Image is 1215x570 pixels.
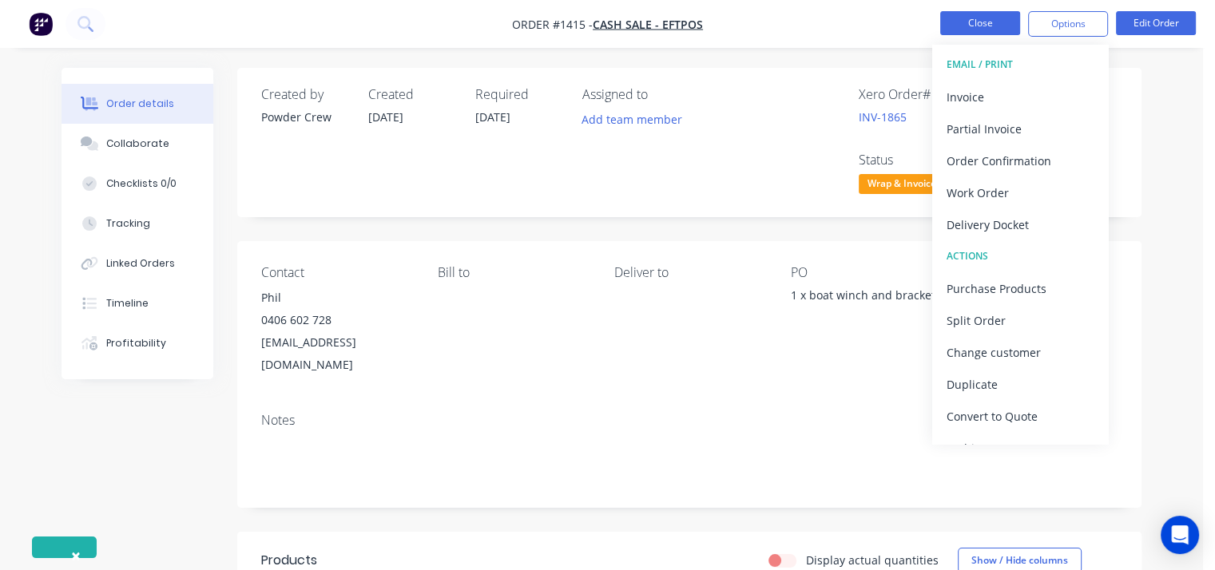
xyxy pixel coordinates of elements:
div: Duplicate [947,373,1094,396]
div: Assigned to [582,87,742,102]
div: Partial Invoice [947,117,1094,141]
div: Created by [261,87,349,102]
div: Status [859,152,979,168]
div: Invoice [947,85,1094,109]
button: EMAIL / PRINT [932,49,1108,81]
button: Checklists 0/0 [62,164,213,204]
div: Phil [261,287,412,309]
div: PO [790,265,941,280]
div: Delivery Docket [947,213,1094,236]
div: Order Confirmation [947,149,1094,172]
div: Split Order [947,309,1094,332]
div: Order details [106,97,174,111]
div: Work Order [947,181,1094,204]
button: Order details [62,84,213,124]
div: 1 x boat winch and bracket [790,287,941,309]
div: [EMAIL_ADDRESS][DOMAIN_NAME] [261,331,412,376]
div: Open Intercom Messenger [1161,516,1199,554]
button: Profitability [62,323,213,363]
button: Archive [932,432,1108,464]
button: Work Order [932,176,1108,208]
div: Convert to Quote [947,405,1094,428]
div: Timeline [106,296,149,311]
button: Duplicate [932,368,1108,400]
div: Change customer [947,341,1094,364]
div: Required [475,87,563,102]
button: Wrap & Invoice ... [859,174,955,198]
div: EMAIL / PRINT [947,54,1094,75]
button: Options [1028,11,1108,37]
span: [DATE] [475,109,510,125]
div: Xero Order # [859,87,979,102]
div: Notes [261,413,1118,428]
button: Linked Orders [62,243,213,283]
span: Order #1415 - [512,17,593,32]
div: Powder Crew [261,109,349,125]
button: Delivery Docket [932,208,1108,240]
div: Archive [947,437,1094,460]
div: Products [261,551,317,570]
button: ACTIONS [932,240,1108,272]
button: Close [940,11,1020,35]
button: Edit Order [1116,11,1196,35]
button: Tracking [62,204,213,243]
div: Contact [261,265,412,280]
div: Linked Orders [106,256,175,271]
div: Phil0406 602 728[EMAIL_ADDRESS][DOMAIN_NAME] [261,287,412,376]
div: Bill to [438,265,589,280]
span: Wrap & Invoice ... [859,174,955,194]
button: Timeline [62,283,213,323]
div: Collaborate [106,137,169,151]
button: Purchase Products [932,272,1108,304]
button: Change customer [932,336,1108,368]
button: Add team member [582,109,691,130]
div: Deliver to [614,265,765,280]
div: Purchase Products [947,277,1094,300]
button: Collaborate [62,124,213,164]
a: INV-1865 [859,109,907,125]
span: [DATE] [368,109,403,125]
button: Invoice [932,81,1108,113]
a: Cash Sale - EFTPOS [593,17,703,32]
img: Factory [29,12,53,36]
div: Profitability [106,336,166,350]
div: Checklists 0/0 [106,176,177,191]
button: Partial Invoice [932,113,1108,144]
button: Order Confirmation [932,144,1108,176]
div: ACTIONS [947,246,1094,267]
button: Split Order [932,304,1108,336]
div: 0406 602 728 [261,309,412,331]
button: Convert to Quote [932,400,1108,432]
div: Created [368,87,456,102]
button: Add team member [574,109,691,130]
span: × [71,544,81,567]
div: Tracking [106,216,150,231]
label: Display actual quantities [806,552,939,568]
